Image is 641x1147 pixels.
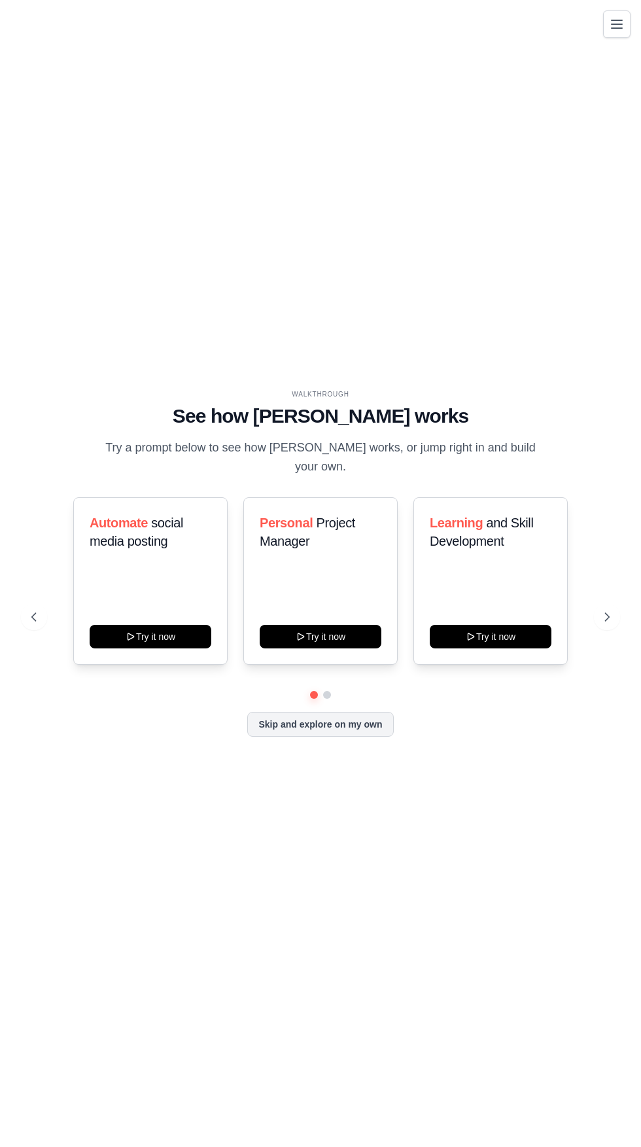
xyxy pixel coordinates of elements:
button: Try it now [90,625,211,648]
span: Automate [90,516,148,530]
div: WALKTHROUGH [31,389,610,399]
span: Personal [260,516,313,530]
button: Skip and explore on my own [247,712,393,737]
button: Try it now [430,625,551,648]
span: Project Manager [260,516,355,548]
p: Try a prompt below to see how [PERSON_NAME] works, or jump right in and build your own. [101,438,540,477]
button: Try it now [260,625,381,648]
h1: See how [PERSON_NAME] works [31,404,610,428]
button: Toggle navigation [603,10,631,38]
span: Learning [430,516,483,530]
